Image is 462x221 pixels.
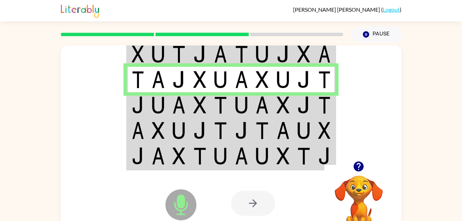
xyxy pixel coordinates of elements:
[132,71,144,88] img: t
[297,96,310,114] img: j
[318,45,331,63] img: a
[193,147,206,165] img: t
[214,122,227,139] img: t
[293,6,401,13] div: ( )
[256,71,269,88] img: x
[193,96,206,114] img: x
[256,45,269,63] img: u
[383,6,400,13] a: Logout
[193,45,206,63] img: j
[277,147,290,165] img: x
[293,6,381,13] span: [PERSON_NAME] [PERSON_NAME]
[132,147,144,165] img: j
[214,45,227,63] img: a
[132,96,144,114] img: j
[172,96,185,114] img: a
[132,45,144,63] img: x
[297,71,310,88] img: j
[193,71,206,88] img: x
[214,147,227,165] img: u
[277,96,290,114] img: x
[235,96,248,114] img: u
[256,96,269,114] img: a
[152,147,165,165] img: a
[193,122,206,139] img: j
[172,45,185,63] img: t
[352,27,401,42] button: Pause
[152,122,165,139] img: x
[235,71,248,88] img: a
[256,122,269,139] img: t
[318,71,331,88] img: t
[297,147,310,165] img: t
[152,96,165,114] img: u
[235,45,248,63] img: t
[318,147,331,165] img: j
[256,147,269,165] img: u
[235,147,248,165] img: a
[172,122,185,139] img: u
[235,122,248,139] img: j
[61,3,99,18] img: Literably
[214,71,227,88] img: u
[318,122,331,139] img: x
[172,71,185,88] img: j
[172,147,185,165] img: x
[277,122,290,139] img: a
[132,122,144,139] img: a
[152,45,165,63] img: u
[297,122,310,139] img: u
[277,45,290,63] img: j
[152,71,165,88] img: a
[318,96,331,114] img: t
[297,45,310,63] img: x
[277,71,290,88] img: u
[214,96,227,114] img: t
